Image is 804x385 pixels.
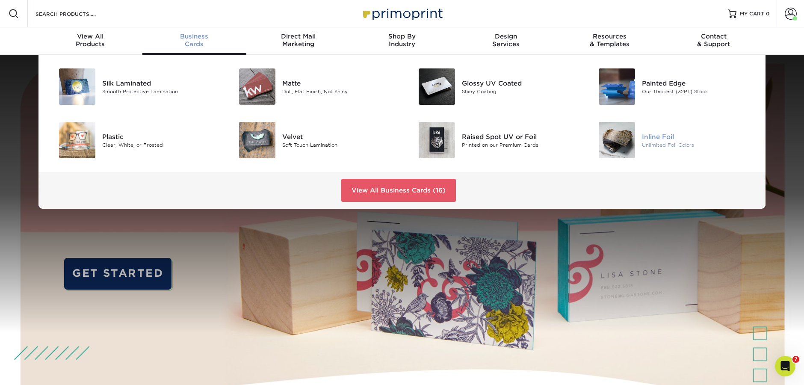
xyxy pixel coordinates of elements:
[350,33,454,40] span: Shop By
[662,33,766,48] div: & Support
[740,10,764,18] span: MY CART
[419,68,455,105] img: Glossy UV Coated Business Cards
[662,27,766,55] a: Contact& Support
[454,33,558,40] span: Design
[229,65,396,108] a: Matte Business Cards Matte Dull, Flat Finish, Not Shiny
[341,179,456,202] a: View All Business Cards (16)
[246,27,350,55] a: Direct MailMarketing
[102,88,216,95] div: Smooth Protective Lamination
[38,33,142,48] div: Products
[558,27,662,55] a: Resources& Templates
[282,141,396,148] div: Soft Touch Lamination
[359,4,445,23] img: Primoprint
[102,78,216,88] div: Silk Laminated
[246,33,350,40] span: Direct Mail
[462,141,575,148] div: Printed on our Premium Cards
[462,88,575,95] div: Shiny Coating
[662,33,766,40] span: Contact
[419,122,455,158] img: Raised Spot UV or Foil Business Cards
[38,27,142,55] a: View AllProducts
[588,118,756,162] a: Inline Foil Business Cards Inline Foil Unlimited Foil Colors
[408,118,576,162] a: Raised Spot UV or Foil Business Cards Raised Spot UV or Foil Printed on our Premium Cards
[766,11,770,17] span: 0
[350,27,454,55] a: Shop ByIndustry
[142,33,246,40] span: Business
[49,118,216,162] a: Plastic Business Cards Plastic Clear, White, or Frosted
[102,132,216,141] div: Plastic
[599,122,635,158] img: Inline Foil Business Cards
[2,359,73,382] iframe: Google Customer Reviews
[59,68,95,105] img: Silk Laminated Business Cards
[558,33,662,48] div: & Templates
[642,141,755,148] div: Unlimited Foil Colors
[282,132,396,141] div: Velvet
[462,132,575,141] div: Raised Spot UV or Foil
[642,78,755,88] div: Painted Edge
[792,356,799,363] span: 7
[588,65,756,108] a: Painted Edge Business Cards Painted Edge Our Thickest (32PT) Stock
[350,33,454,48] div: Industry
[282,78,396,88] div: Matte
[642,132,755,141] div: Inline Foil
[102,141,216,148] div: Clear, White, or Frosted
[142,33,246,48] div: Cards
[462,78,575,88] div: Glossy UV Coated
[599,68,635,105] img: Painted Edge Business Cards
[49,65,216,108] a: Silk Laminated Business Cards Silk Laminated Smooth Protective Lamination
[558,33,662,40] span: Resources
[239,122,275,158] img: Velvet Business Cards
[246,33,350,48] div: Marketing
[59,122,95,158] img: Plastic Business Cards
[142,27,246,55] a: BusinessCards
[454,27,558,55] a: DesignServices
[642,88,755,95] div: Our Thickest (32PT) Stock
[38,33,142,40] span: View All
[408,65,576,108] a: Glossy UV Coated Business Cards Glossy UV Coated Shiny Coating
[775,356,795,376] iframe: Intercom live chat
[239,68,275,105] img: Matte Business Cards
[282,88,396,95] div: Dull, Flat Finish, Not Shiny
[454,33,558,48] div: Services
[35,9,118,19] input: SEARCH PRODUCTS.....
[229,118,396,162] a: Velvet Business Cards Velvet Soft Touch Lamination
